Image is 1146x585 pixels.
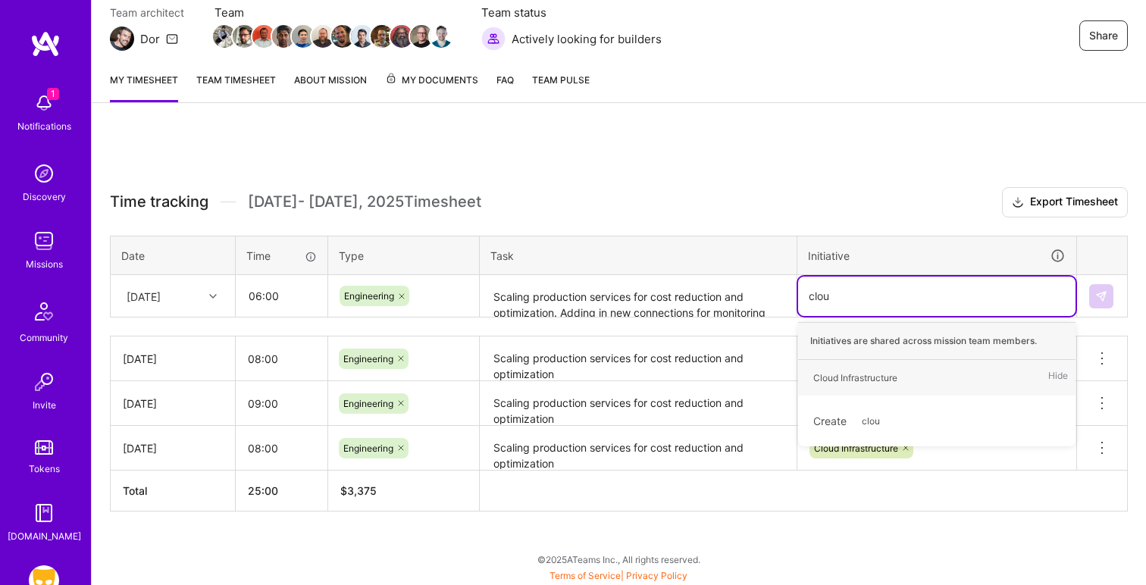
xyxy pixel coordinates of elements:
[385,72,478,89] span: My Documents
[293,23,313,49] a: Team Member Avatar
[814,443,898,454] span: Cloud Infrastructure
[412,23,431,49] a: Team Member Avatar
[47,88,59,100] span: 1
[214,5,451,20] span: Team
[313,23,333,49] a: Team Member Avatar
[23,189,66,205] div: Discovery
[1089,28,1118,43] span: Share
[385,72,478,102] a: My Documents
[371,25,393,48] img: Team Member Avatar
[550,570,621,581] a: Terms of Service
[246,248,317,264] div: Time
[343,398,393,409] span: Engineering
[481,338,795,380] textarea: Scaling production services for cost reduction and optimization
[29,88,59,118] img: bell
[272,25,295,48] img: Team Member Avatar
[111,471,236,511] th: Total
[236,428,327,468] input: HH:MM
[333,23,352,49] a: Team Member Avatar
[209,292,217,300] i: icon Chevron
[1002,187,1128,217] button: Export Timesheet
[196,72,276,102] a: Team timesheet
[213,25,236,48] img: Team Member Avatar
[312,25,334,48] img: Team Member Avatar
[33,397,56,413] div: Invite
[29,226,59,256] img: teamwork
[854,411,888,431] span: clou
[140,31,160,47] div: Dor
[26,256,63,272] div: Missions
[343,443,393,454] span: Engineering
[410,25,433,48] img: Team Member Avatar
[626,570,687,581] a: Privacy Policy
[127,288,161,304] div: [DATE]
[110,27,134,51] img: Team Architect
[29,498,59,528] img: guide book
[29,158,59,189] img: discovery
[808,247,1066,264] div: Initiative
[30,30,61,58] img: logo
[292,25,315,48] img: Team Member Avatar
[343,353,393,364] span: Engineering
[431,23,451,49] a: Team Member Avatar
[344,290,394,302] span: Engineering
[20,330,68,346] div: Community
[481,427,795,469] textarea: Scaling production services for cost reduction and optimization
[91,540,1146,578] div: © 2025 ATeams Inc., All rights reserved.
[26,293,62,330] img: Community
[236,471,328,511] th: 25:00
[111,236,236,275] th: Date
[110,72,178,102] a: My timesheet
[17,118,71,134] div: Notifications
[233,25,255,48] img: Team Member Avatar
[110,5,184,20] span: Team architect
[481,5,662,20] span: Team status
[372,23,392,49] a: Team Member Avatar
[481,277,795,317] textarea: Scaling production services for cost reduction and optimization. Adding in new connections for mo...
[274,23,293,49] a: Team Member Avatar
[29,461,60,477] div: Tokens
[1095,290,1107,302] img: Submit
[110,192,208,211] span: Time tracking
[392,23,412,49] a: Team Member Avatar
[234,23,254,49] a: Team Member Avatar
[340,484,377,497] span: $ 3,375
[512,31,662,47] span: Actively looking for builders
[1012,195,1024,211] i: icon Download
[532,72,590,102] a: Team Pulse
[481,383,795,424] textarea: Scaling production services for cost reduction and optimization
[236,339,327,379] input: HH:MM
[352,23,372,49] a: Team Member Avatar
[328,236,480,275] th: Type
[35,440,53,455] img: tokens
[29,367,59,397] img: Invite
[481,27,506,51] img: Actively looking for builders
[123,440,223,456] div: [DATE]
[550,570,687,581] span: |
[331,25,354,48] img: Team Member Avatar
[430,25,452,48] img: Team Member Avatar
[166,33,178,45] i: icon Mail
[236,276,327,316] input: HH:MM
[236,383,327,424] input: HH:MM
[248,192,481,211] span: [DATE] - [DATE] , 2025 Timesheet
[1079,20,1128,51] button: Share
[798,322,1076,360] div: Initiatives are shared across mission team members.
[806,403,1068,439] div: Create
[294,72,367,102] a: About Mission
[8,528,81,544] div: [DOMAIN_NAME]
[496,72,514,102] a: FAQ
[252,25,275,48] img: Team Member Avatar
[254,23,274,49] a: Team Member Avatar
[532,74,590,86] span: Team Pulse
[480,236,797,275] th: Task
[390,25,413,48] img: Team Member Avatar
[214,23,234,49] a: Team Member Avatar
[813,370,897,386] div: Cloud Infrastructure
[351,25,374,48] img: Team Member Avatar
[123,351,223,367] div: [DATE]
[1048,368,1068,388] span: Hide
[123,396,223,411] div: [DATE]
